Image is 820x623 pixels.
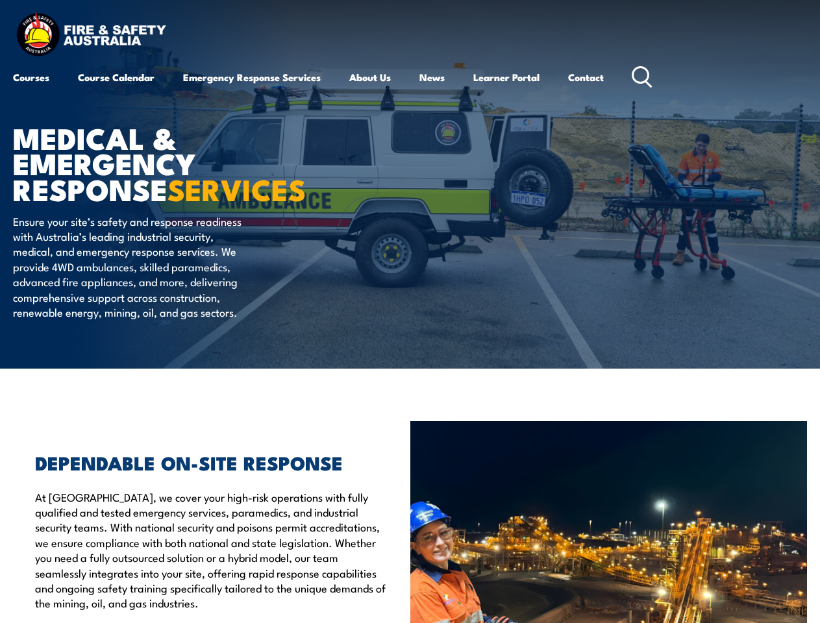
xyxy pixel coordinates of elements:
[349,62,391,93] a: About Us
[78,62,155,93] a: Course Calendar
[13,214,250,320] p: Ensure your site’s safety and response readiness with Australia’s leading industrial security, me...
[35,489,391,611] p: At [GEOGRAPHIC_DATA], we cover your high-risk operations with fully qualified and tested emergenc...
[419,62,445,93] a: News
[13,62,49,93] a: Courses
[35,454,391,470] h2: DEPENDABLE ON-SITE RESPONSE
[183,62,321,93] a: Emergency Response Services
[168,166,306,211] strong: SERVICES
[13,125,334,201] h1: MEDICAL & EMERGENCY RESPONSE
[568,62,604,93] a: Contact
[473,62,540,93] a: Learner Portal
